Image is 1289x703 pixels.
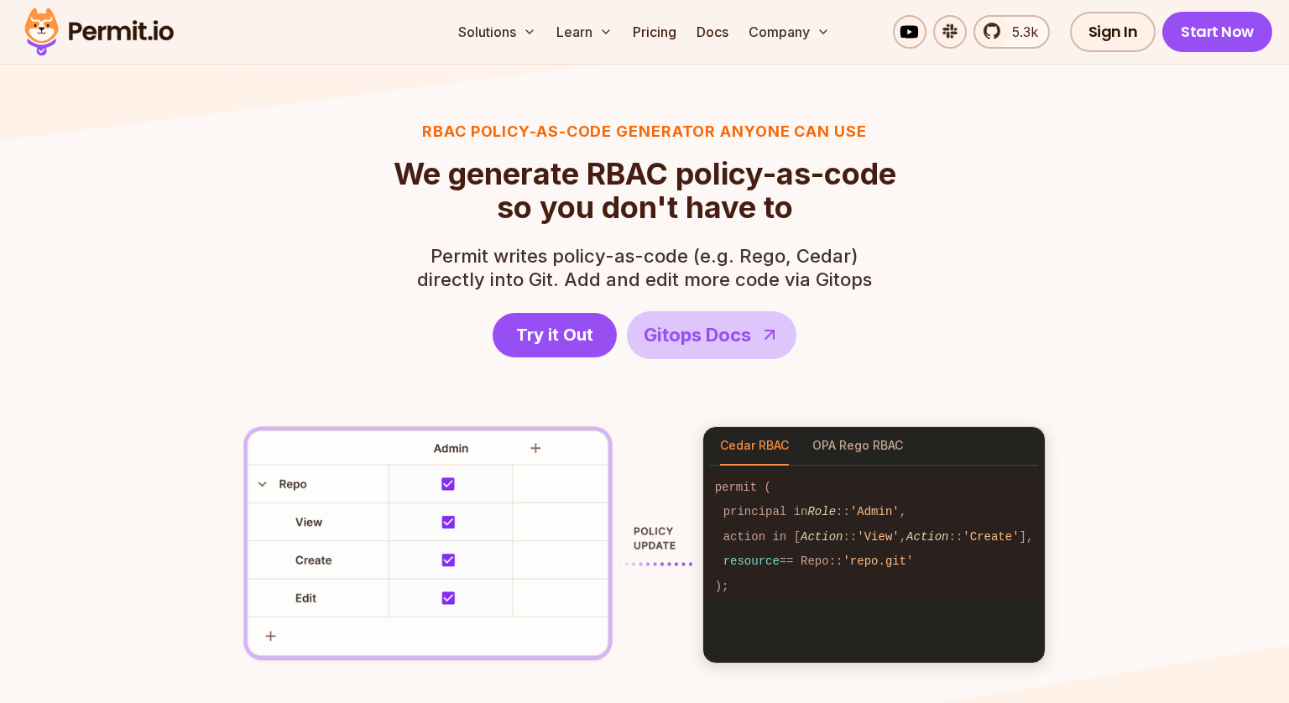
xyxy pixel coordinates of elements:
span: resource [723,555,780,568]
a: Sign In [1070,12,1156,52]
button: Company [742,15,837,49]
a: Pricing [626,15,683,49]
span: We generate RBAC policy-as-code [394,157,896,190]
span: Try it Out [516,323,593,346]
span: 'Admin' [850,505,900,518]
span: Permit writes policy-as-code (e.g. Rego, Cedar) [417,244,872,268]
button: Cedar RBAC [720,427,789,466]
span: 'View' [857,530,899,544]
a: Docs [690,15,735,49]
a: Try it Out [493,313,617,357]
code: ); [703,574,1046,598]
span: 'Create' [963,530,1019,544]
span: 'repo.git' [843,555,913,568]
span: Action [801,530,843,544]
a: Gitops Docs [627,311,796,359]
code: principal in :: , [703,500,1046,524]
code: permit ( [703,476,1046,500]
button: OPA Rego RBAC [812,427,903,466]
code: == Repo:: [703,549,1046,574]
span: Gitops Docs [644,321,751,349]
img: Permit logo [17,3,181,60]
h3: RBAC Policy-as-code generator anyone can use [394,120,896,143]
p: directly into Git. Add and edit more code via Gitops [417,244,872,291]
span: Action [906,530,948,544]
button: Learn [550,15,619,49]
a: 5.3k [973,15,1050,49]
button: Solutions [451,15,543,49]
span: 5.3k [1002,22,1038,42]
span: Role [807,505,836,518]
a: Start Now [1162,12,1272,52]
h2: so you don't have to [394,157,896,224]
code: action in [ :: , :: ], [703,525,1046,549]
